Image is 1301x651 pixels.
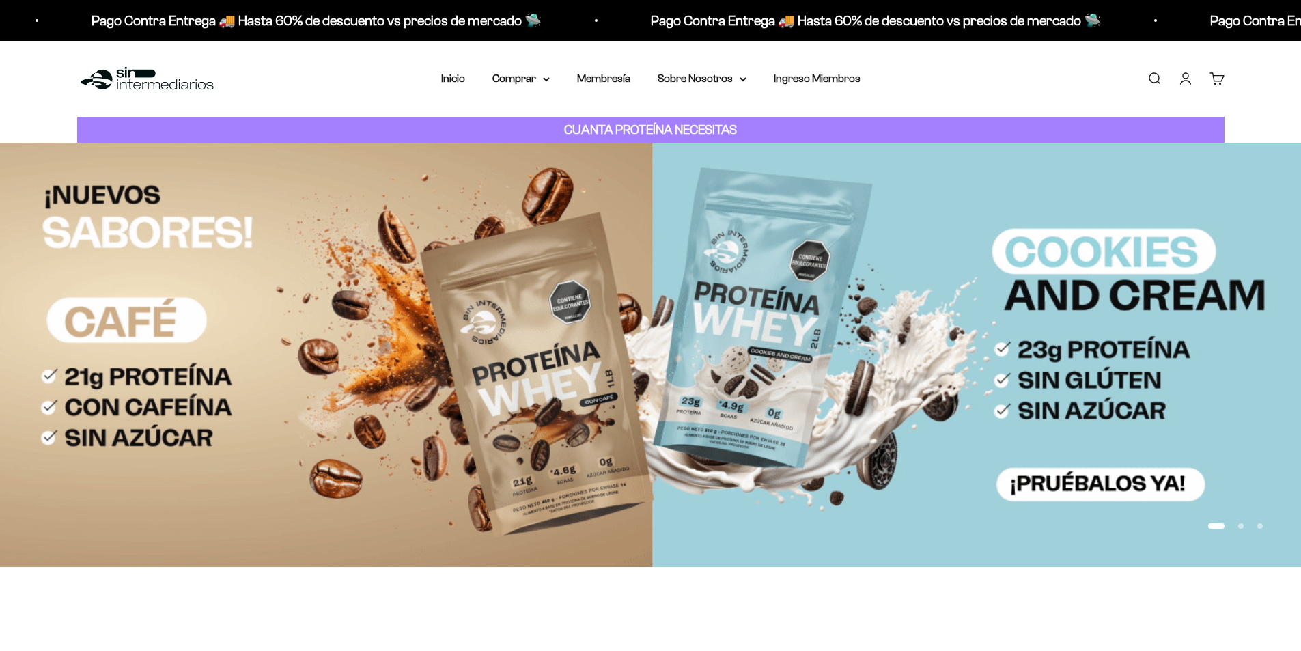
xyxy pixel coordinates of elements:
[774,72,861,84] a: Ingreso Miembros
[658,70,746,87] summary: Sobre Nosotros
[441,72,465,84] a: Inicio
[90,10,540,31] p: Pago Contra Entrega 🚚 Hasta 60% de descuento vs precios de mercado 🛸
[649,10,1100,31] p: Pago Contra Entrega 🚚 Hasta 60% de descuento vs precios de mercado 🛸
[577,72,630,84] a: Membresía
[564,122,737,137] strong: CUANTA PROTEÍNA NECESITAS
[492,70,550,87] summary: Comprar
